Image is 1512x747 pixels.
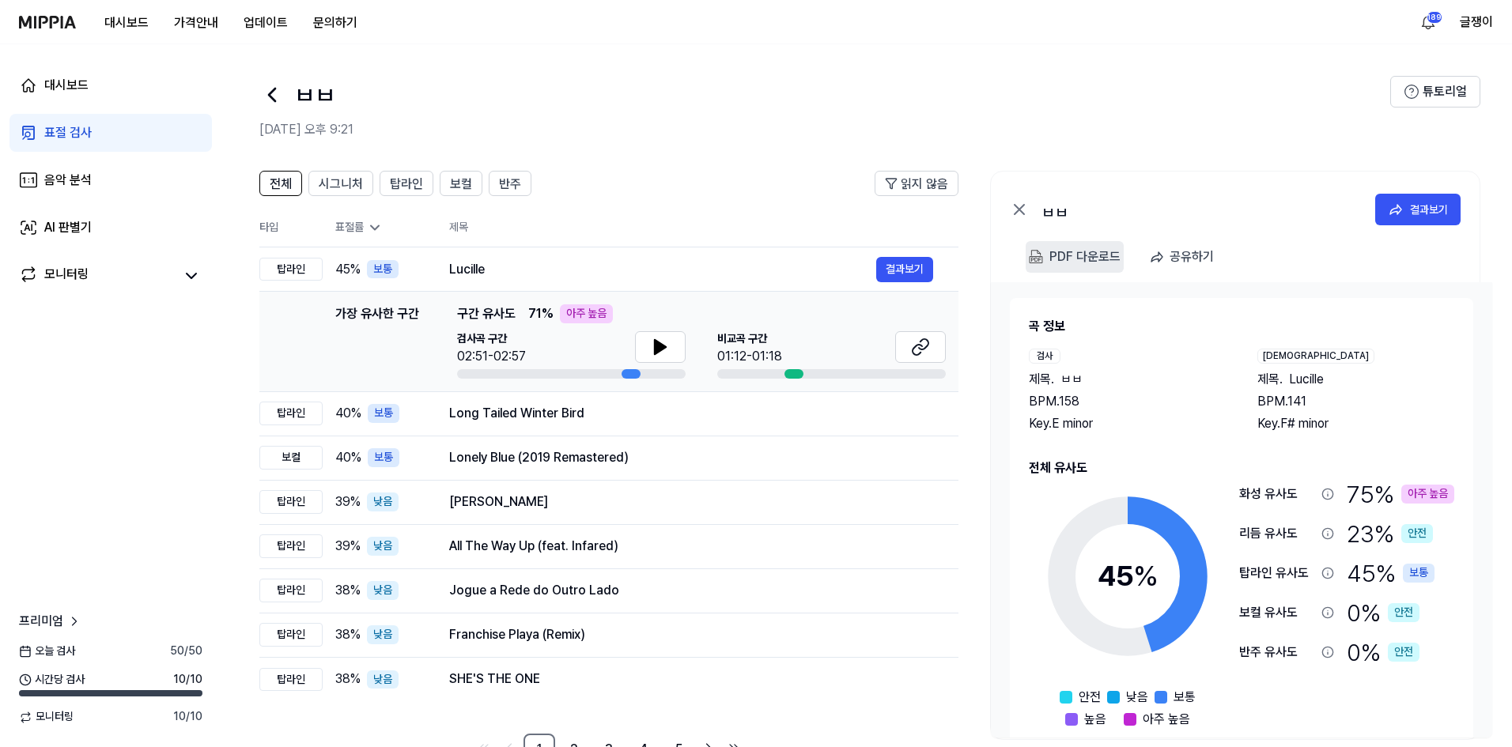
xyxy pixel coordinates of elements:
div: Key. F# minor [1257,414,1454,433]
div: 탑라인 [259,402,323,425]
div: 탑라인 [259,490,323,514]
div: 탑라인 [259,534,323,558]
div: 음악 분석 [44,171,92,190]
span: 40 % [335,448,361,467]
div: AI 판별기 [44,218,92,237]
span: 39 % [335,537,361,556]
div: Jogue a Rede do Outro Lado [449,581,933,600]
div: 탑라인 [259,668,323,692]
button: 반주 [489,171,531,196]
span: 반주 [499,175,521,194]
div: Franchise Playa (Remix) [449,625,933,644]
div: 보컬 유사도 [1239,603,1315,622]
span: % [1133,559,1159,593]
span: 45 % [335,260,361,279]
div: 23 % [1347,517,1433,550]
button: 시그니처 [308,171,373,196]
div: 0 % [1347,636,1419,669]
div: 보통 [368,448,399,467]
h2: [DATE] 오후 9:21 [259,120,1390,139]
a: AI 판별기 [9,209,212,247]
div: [PERSON_NAME] [449,492,933,511]
div: 02:51-02:57 [457,347,526,366]
img: 알림 [1419,13,1438,32]
span: 읽지 않음 [901,175,948,194]
a: 대시보드 [92,7,161,39]
div: 낮음 [367,492,399,511]
span: ㅂㅂ [1060,370,1083,389]
span: 아주 높음 [1143,710,1190,729]
span: Lucille [1289,370,1324,389]
div: 가장 유사한 구간 [335,304,419,379]
div: PDF 다운로드 [1049,247,1121,267]
span: 탑라인 [390,175,423,194]
div: Lucille [449,260,876,279]
div: 75 % [1347,477,1454,511]
a: 표절 검사 [9,114,212,152]
th: 제목 [449,209,958,247]
span: 제목 . [1029,370,1054,389]
button: 탑라인 [380,171,433,196]
h2: 곡 정보 [1029,317,1454,336]
div: All The Way Up (feat. Infared) [449,537,933,556]
span: 전체 [270,175,292,194]
button: 업데이트 [231,7,301,39]
div: Long Tailed Winter Bird [449,404,933,423]
a: 업데이트 [231,1,301,44]
span: 모니터링 [19,709,74,725]
span: 프리미엄 [19,612,63,631]
button: 가격안내 [161,7,231,39]
span: 보통 [1174,688,1196,707]
div: 아주 높음 [560,304,613,323]
div: 탑라인 [259,579,323,602]
button: 보컬 [440,171,482,196]
button: 튜토리얼 [1390,76,1480,108]
h2: 전체 유사도 [1029,458,1454,477]
a: 대시보드 [9,66,212,104]
div: 낮음 [367,670,399,689]
a: 결과보기 [876,257,933,282]
div: 공유하기 [1170,247,1214,267]
div: 안전 [1388,603,1419,622]
div: Lonely Blue (2019 Remastered) [449,448,933,467]
div: 표절 검사 [44,123,92,142]
div: 보통 [368,404,399,423]
span: 안전 [1079,688,1101,707]
div: ㅂㅂ [1041,200,1358,219]
div: 결과보기 [1410,201,1448,218]
div: 보통 [1403,564,1435,583]
div: 모니터링 [44,265,89,287]
div: 안전 [1401,524,1433,543]
a: 프리미엄 [19,612,82,631]
span: 40 % [335,404,361,423]
img: logo [19,16,76,28]
div: 화성 유사도 [1239,485,1315,504]
div: 낮음 [367,581,399,600]
div: BPM. 141 [1257,392,1454,411]
div: 189 [1427,11,1442,24]
div: 대시보드 [44,76,89,95]
div: [DEMOGRAPHIC_DATA] [1257,349,1374,364]
div: 0 % [1347,596,1419,629]
span: 검사곡 구간 [457,331,526,347]
div: 45 [1098,555,1159,598]
span: 38 % [335,670,361,689]
a: 결과보기 [1375,194,1461,225]
span: 10 / 10 [173,709,202,725]
div: 낮음 [367,625,399,644]
span: 10 / 10 [173,672,202,688]
span: 높음 [1084,710,1106,729]
a: 모니터링 [19,265,174,287]
span: 71 % [528,304,554,323]
span: 38 % [335,581,361,600]
div: 반주 유사도 [1239,643,1315,662]
div: 낮음 [367,537,399,556]
a: 곡 정보검사제목.ㅂㅂBPM.158Key.E minor[DEMOGRAPHIC_DATA]제목.LucilleBPM.141Key.F# minor전체 유사도45%안전낮음보통높음아주 높... [991,282,1492,738]
a: 음악 분석 [9,161,212,199]
span: 제목 . [1257,370,1283,389]
div: 45 % [1347,556,1435,590]
button: 글쟁이 [1460,13,1493,32]
button: 공유하기 [1143,241,1227,273]
span: 구간 유사도 [457,304,516,323]
span: 비교곡 구간 [717,331,782,347]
